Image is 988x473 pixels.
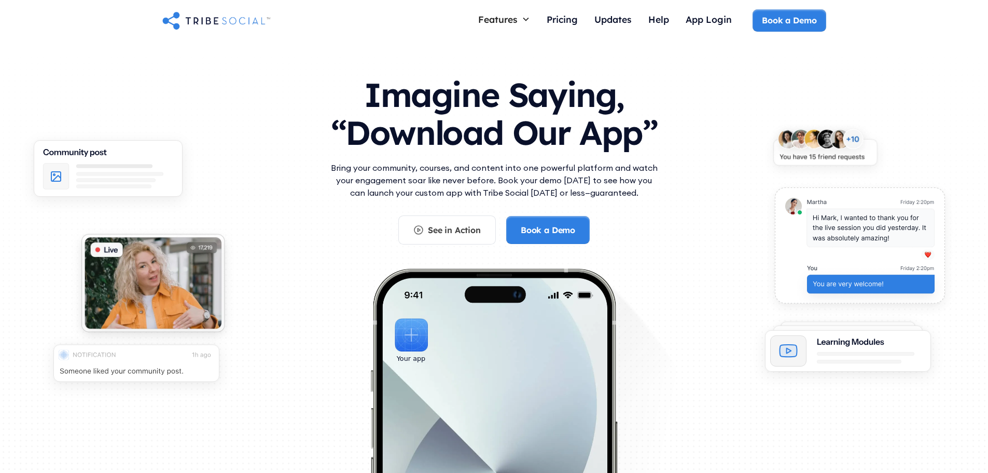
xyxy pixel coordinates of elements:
a: Updates [586,9,640,32]
a: Book a Demo [506,216,590,244]
img: An illustration of push notification [39,334,233,399]
a: Help [640,9,677,32]
div: Your app [397,353,425,364]
a: home [162,10,270,31]
img: An illustration of Live video [69,225,237,348]
img: An illustration of New friends requests [761,120,889,181]
img: An illustration of chat [761,178,958,321]
p: Bring your community, courses, and content into one powerful platform and watch your engagement s... [328,161,660,199]
div: Pricing [547,13,578,25]
a: Pricing [538,9,586,32]
div: See in Action [428,224,481,236]
div: Features [470,9,538,29]
a: See in Action [398,215,496,245]
div: Help [648,13,669,25]
div: App Login [686,13,732,25]
img: An illustration of Community Feed [20,130,197,214]
a: App Login [677,9,740,32]
img: An illustration of Learning Modules [751,314,945,389]
a: Book a Demo [753,9,826,31]
div: Features [478,13,518,25]
div: Updates [594,13,632,25]
h1: Imagine Saying, “Download Our App” [328,65,660,157]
